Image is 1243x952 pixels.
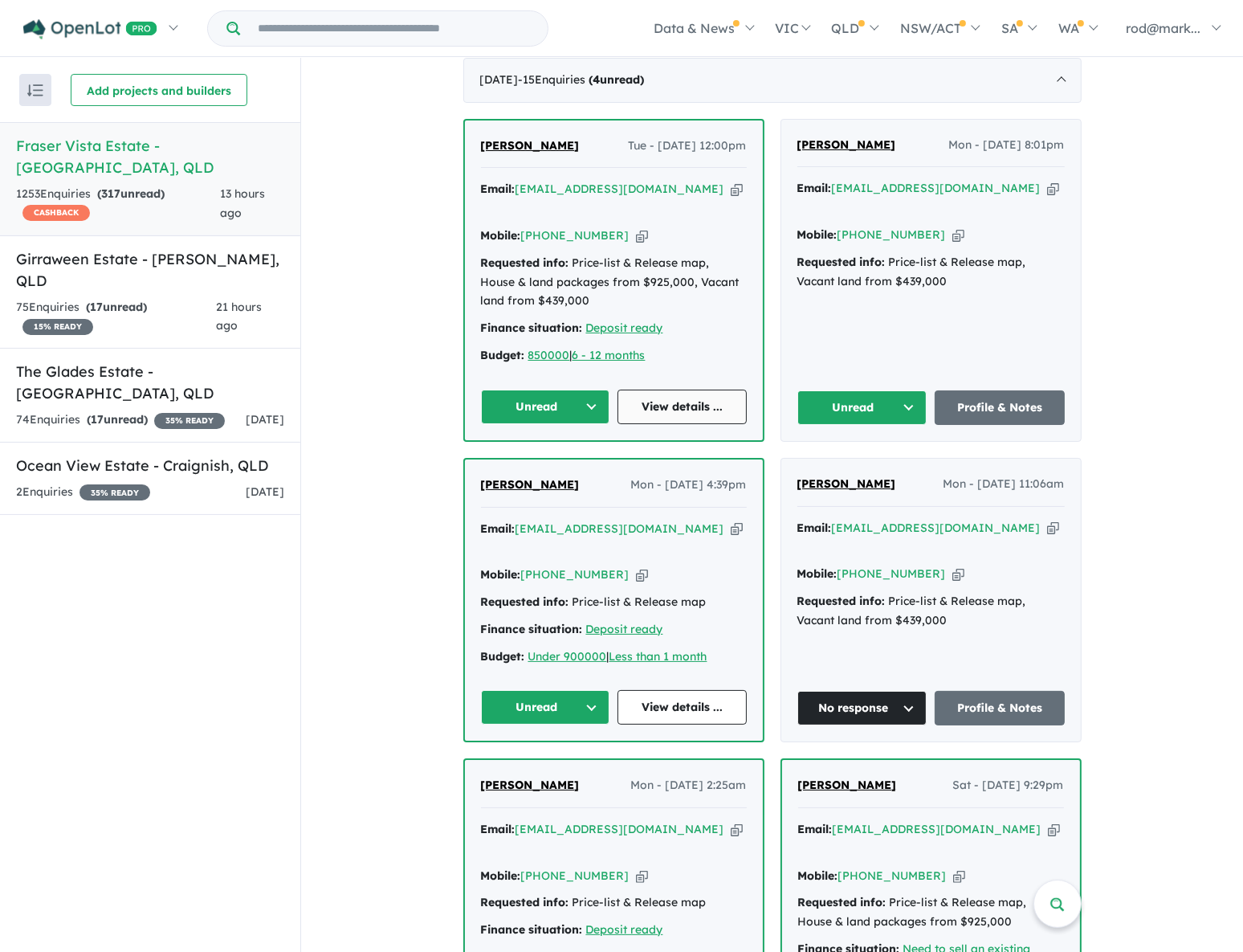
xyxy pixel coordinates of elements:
[481,922,583,937] strong: Finance situation:
[797,566,837,581] strong: Mobile:
[243,11,544,46] input: Try estate name, suburb, builder or developer
[953,868,965,885] button: Copy
[481,622,583,636] strong: Finance situation:
[935,691,1065,725] a: Profile & Notes
[798,778,897,792] span: [PERSON_NAME]
[481,321,583,335] strong: Finance situation:
[631,776,747,795] span: Mon - [DATE] 2:25am
[27,84,43,96] img: sort.svg
[521,567,630,582] a: [PHONE_NUMBER]
[481,893,747,913] div: Price-list & Release map
[481,822,516,836] strong: Email:
[731,521,743,537] button: Copy
[521,228,630,243] a: [PHONE_NUMBER]
[91,412,104,427] span: 17
[23,19,157,39] img: Openlot PRO Logo White
[952,566,964,582] button: Copy
[953,776,1064,795] span: Sat - [DATE] 9:29pm
[838,868,947,883] a: [PHONE_NUMBER]
[798,822,833,836] strong: Email:
[481,868,521,883] strong: Mobile:
[631,476,747,495] span: Mon - [DATE] 4:39pm
[481,255,569,270] strong: Requested info:
[797,594,886,608] strong: Requested info:
[586,622,663,636] a: Deposit ready
[797,255,886,269] strong: Requested info:
[1126,20,1200,36] span: rod@mark...
[797,476,896,491] span: [PERSON_NAME]
[516,521,724,536] a: [EMAIL_ADDRESS][DOMAIN_NAME]
[731,181,743,198] button: Copy
[481,776,580,795] a: [PERSON_NAME]
[798,893,1064,932] div: Price-list & Release map, House & land packages from $925,000
[481,138,580,153] span: [PERSON_NAME]
[797,475,896,494] a: [PERSON_NAME]
[617,690,747,725] a: View details ...
[481,137,580,156] a: [PERSON_NAME]
[90,300,103,314] span: 17
[586,321,663,335] a: Deposit ready
[22,205,90,221] span: CASHBACK
[636,868,648,885] button: Copy
[481,649,525,664] strong: Budget:
[629,137,747,156] span: Tue - [DATE] 12:00pm
[798,895,886,909] strong: Requested info:
[519,72,645,87] span: - 15 Enquir ies
[246,484,284,499] span: [DATE]
[16,483,150,502] div: 2 Enquir ies
[463,58,1082,103] div: [DATE]
[798,868,838,883] strong: Mobile:
[481,895,569,909] strong: Requested info:
[22,319,93,335] span: 15 % READY
[832,181,1041,195] a: [EMAIL_ADDRESS][DOMAIN_NAME]
[481,648,747,667] div: |
[16,361,284,404] h5: The Glades Estate - [GEOGRAPHIC_DATA] , QLD
[516,182,724,196] a: [EMAIL_ADDRESS][DOMAIN_NAME]
[949,136,1065,155] span: Mon - [DATE] 8:01pm
[593,72,601,87] span: 4
[87,412,148,427] strong: ( unread)
[481,593,747,612] div: Price-list & Release map
[797,253,1065,292] div: Price-list & Release map, Vacant land from $439,000
[1047,520,1059,537] button: Copy
[481,594,569,609] strong: Requested info:
[79,484,150,501] span: 35 % READY
[97,186,165,201] strong: ( unread)
[797,227,837,242] strong: Mobile:
[586,922,663,937] a: Deposit ready
[1048,821,1060,838] button: Copy
[1047,180,1059,197] button: Copy
[481,228,521,243] strong: Mobile:
[589,72,645,87] strong: ( unread)
[16,185,220,223] div: 1253 Enquir ies
[837,227,946,242] a: [PHONE_NUMBER]
[617,390,747,424] a: View details ...
[481,567,521,582] strong: Mobile:
[154,413,225,429] span: 35 % READY
[797,390,927,425] button: Unread
[216,300,262,333] span: 21 hours ago
[609,649,707,664] u: Less than 1 month
[521,868,630,883] a: [PHONE_NUMBER]
[731,821,743,838] button: Copy
[481,476,580,495] a: [PERSON_NAME]
[832,521,1041,535] a: [EMAIL_ADDRESS][DOMAIN_NAME]
[86,300,147,314] strong: ( unread)
[481,346,747,366] div: |
[71,74,247,106] button: Add projects and builders
[481,778,580,792] span: [PERSON_NAME]
[798,776,897,795] a: [PERSON_NAME]
[797,136,896,155] a: [PERSON_NAME]
[16,248,284,292] h5: Girraween Estate - [PERSON_NAME] , QLD
[16,455,284,476] h5: Ocean View Estate - Craignish , QLD
[481,690,610,725] button: Unread
[935,390,1065,425] a: Profile & Notes
[16,411,225,430] div: 74 Enquir ies
[573,348,646,362] a: 6 - 12 months
[797,521,832,535] strong: Email:
[481,477,580,492] span: [PERSON_NAME]
[952,227,964,243] button: Copy
[481,348,525,362] strong: Budget:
